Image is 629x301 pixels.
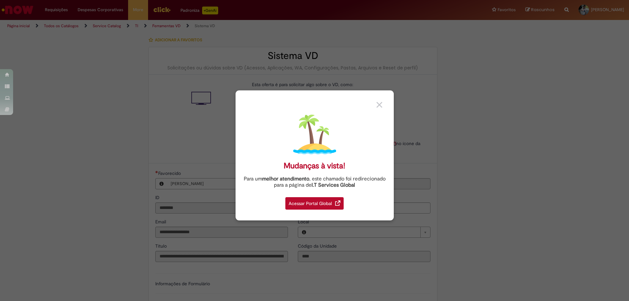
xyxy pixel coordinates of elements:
div: Mudanças à vista! [284,161,345,171]
img: close_button_grey.png [376,102,382,108]
div: Para um , este chamado foi redirecionado para a página de [240,176,389,188]
a: Acessar Portal Global [285,194,344,210]
img: redirect_link.png [335,200,340,206]
strong: melhor atendimento [262,176,309,182]
img: island.png [293,113,336,156]
a: I.T Services Global [312,178,355,188]
div: Acessar Portal Global [285,197,344,210]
